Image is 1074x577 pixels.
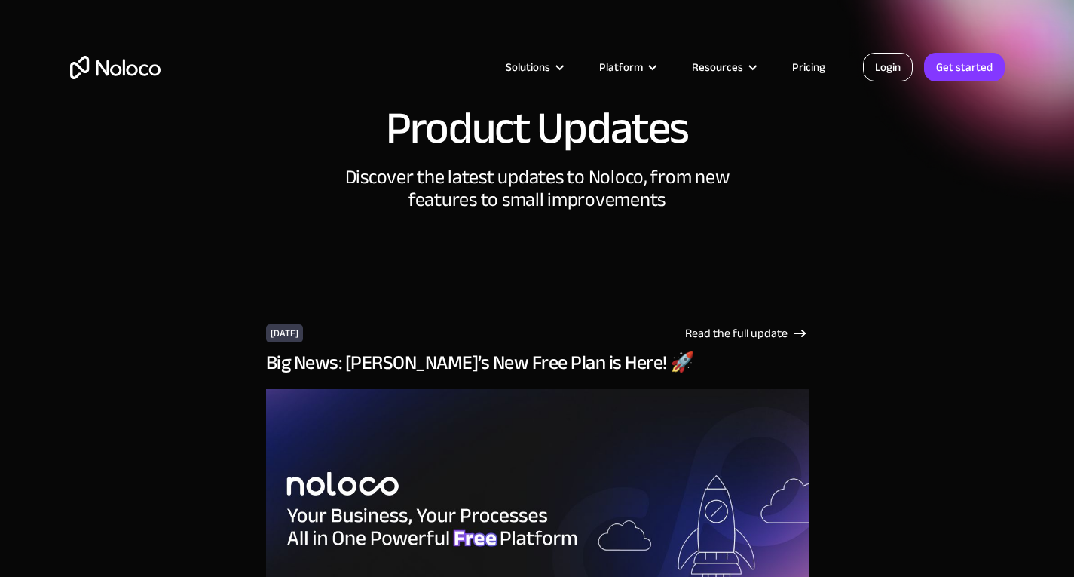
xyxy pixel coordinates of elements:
[487,57,580,77] div: Solutions
[599,57,643,77] div: Platform
[773,57,844,77] a: Pricing
[266,351,809,374] h3: Big News: [PERSON_NAME]’s New Free Plan is Here! 🚀
[692,57,743,77] div: Resources
[924,53,1005,81] a: Get started
[266,324,303,342] div: [DATE]
[266,324,809,342] a: [DATE]Read the full update
[386,106,689,151] h1: Product Updates
[506,57,550,77] div: Solutions
[70,56,161,79] a: home
[580,57,673,77] div: Platform
[673,57,773,77] div: Resources
[311,166,763,211] h2: Discover the latest updates to Noloco, from new features to small improvements
[863,53,913,81] a: Login
[685,324,788,342] div: Read the full update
